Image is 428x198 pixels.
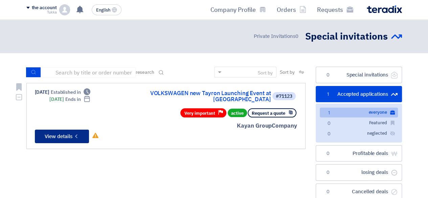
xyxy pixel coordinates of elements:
a: VOLKSWAGEN new Tayron Launching Event at [GEOGRAPHIC_DATA] [136,90,271,103]
font: English [96,7,110,13]
font: 0 [326,151,330,156]
font: 0 [326,189,330,194]
img: Teradix logo [367,5,402,13]
font: 0 [326,170,330,175]
font: Sort by [258,69,273,76]
font: Orders [277,5,296,14]
font: 1 [328,110,330,115]
font: [DATE] [35,89,49,96]
font: Sort by [280,69,294,76]
button: View details [35,130,89,143]
font: Requests [317,5,343,14]
font: 0 [328,121,331,126]
font: the account [32,4,57,11]
font: Accepted applications [337,90,388,98]
font: [DATE] [49,96,64,103]
font: Special invitations [346,71,388,79]
font: View details [45,133,72,140]
font: losing deals [361,169,388,176]
a: Accepted applications1 [316,86,402,103]
font: #71123 [276,93,292,100]
font: Established in [51,89,81,96]
font: 1 [327,92,329,97]
input: Search by title or order number [41,67,136,78]
font: 0 [326,72,330,78]
font: 0 [295,32,298,40]
font: Kayan Group [237,122,272,130]
a: losing deals0 [316,164,402,181]
font: active [231,110,244,116]
a: Requests [312,2,359,18]
font: Ends in [65,96,81,103]
font: Tukka [47,9,57,15]
font: Company [272,122,297,130]
font: Special invitations [305,29,388,44]
font: Very important [184,110,215,116]
font: neglected [367,130,387,136]
font: Request a quote [252,110,285,116]
button: English [92,4,121,15]
font: Private Invitations [253,32,295,40]
font: Cancelled deals [352,188,388,195]
img: profile_test.png [59,4,70,15]
font: everyone [368,109,387,115]
a: Special invitations0 [316,67,402,83]
font: Profitable deals [353,150,388,157]
a: Profitable deals0 [316,145,402,162]
font: Company Profile [210,5,256,14]
a: Orders [271,2,312,18]
font: 0 [328,131,331,136]
font: research [136,69,154,76]
font: Featured [369,119,387,126]
font: VOLKSWAGEN new Tayron Launching Event at [GEOGRAPHIC_DATA] [150,89,271,104]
